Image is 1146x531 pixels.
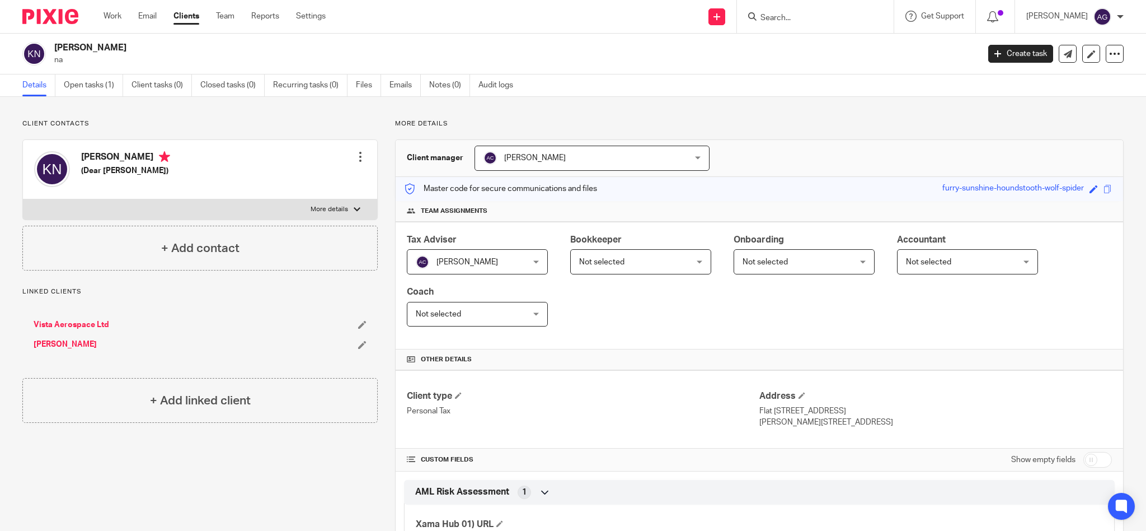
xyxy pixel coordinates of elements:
[22,42,46,66] img: svg%3E
[570,235,622,244] span: Bookkeeper
[22,74,55,96] a: Details
[200,74,265,96] a: Closed tasks (0)
[131,74,192,96] a: Client tasks (0)
[407,455,759,464] h4: CUSTOM FIELDS
[988,45,1053,63] a: Create task
[407,287,434,296] span: Coach
[483,151,497,165] img: svg%3E
[296,11,326,22] a: Settings
[415,486,509,498] span: AML Risk Assessment
[921,12,964,20] span: Get Support
[54,54,971,66] p: na
[522,487,527,498] span: 1
[759,390,1112,402] h4: Address
[389,74,421,96] a: Emails
[734,235,784,244] span: Onboarding
[356,74,381,96] a: Files
[22,119,378,128] p: Client contacts
[104,11,121,22] a: Work
[150,392,251,409] h4: + Add linked client
[311,205,348,214] p: More details
[1026,11,1088,22] p: [PERSON_NAME]
[429,74,470,96] a: Notes (0)
[759,417,1112,428] p: [PERSON_NAME][STREET_ADDRESS]
[416,255,429,269] img: svg%3E
[416,519,759,530] h4: Xama Hub 01) URL
[216,11,234,22] a: Team
[897,235,946,244] span: Accountant
[159,151,170,162] i: Primary
[34,151,70,187] img: svg%3E
[251,11,279,22] a: Reports
[421,355,472,364] span: Other details
[407,152,463,164] h3: Client manager
[138,11,157,22] a: Email
[421,207,487,216] span: Team assignments
[273,74,347,96] a: Recurring tasks (0)
[942,183,1084,195] div: furry-sunshine-houndstooth-wolf-spider
[407,406,759,417] p: Personal Tax
[504,154,566,162] span: [PERSON_NAME]
[395,119,1124,128] p: More details
[81,165,170,176] h5: (Dear [PERSON_NAME])
[81,151,170,165] h4: [PERSON_NAME]
[478,74,522,96] a: Audit logs
[407,235,457,244] span: Tax Adviser
[173,11,199,22] a: Clients
[22,9,78,24] img: Pixie
[54,42,788,54] h2: [PERSON_NAME]
[906,258,951,266] span: Not selected
[436,258,498,266] span: [PERSON_NAME]
[404,183,597,194] p: Master code for secure communications and files
[34,339,97,350] a: [PERSON_NAME]
[22,287,378,296] p: Linked clients
[1011,454,1075,465] label: Show empty fields
[759,406,1112,417] p: Flat [STREET_ADDRESS]
[759,13,860,24] input: Search
[743,258,788,266] span: Not selected
[1093,8,1111,26] img: svg%3E
[34,319,109,330] a: Vista Aerospace Ltd
[161,240,239,257] h4: + Add contact
[407,390,759,402] h4: Client type
[416,310,461,318] span: Not selected
[579,258,624,266] span: Not selected
[64,74,123,96] a: Open tasks (1)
